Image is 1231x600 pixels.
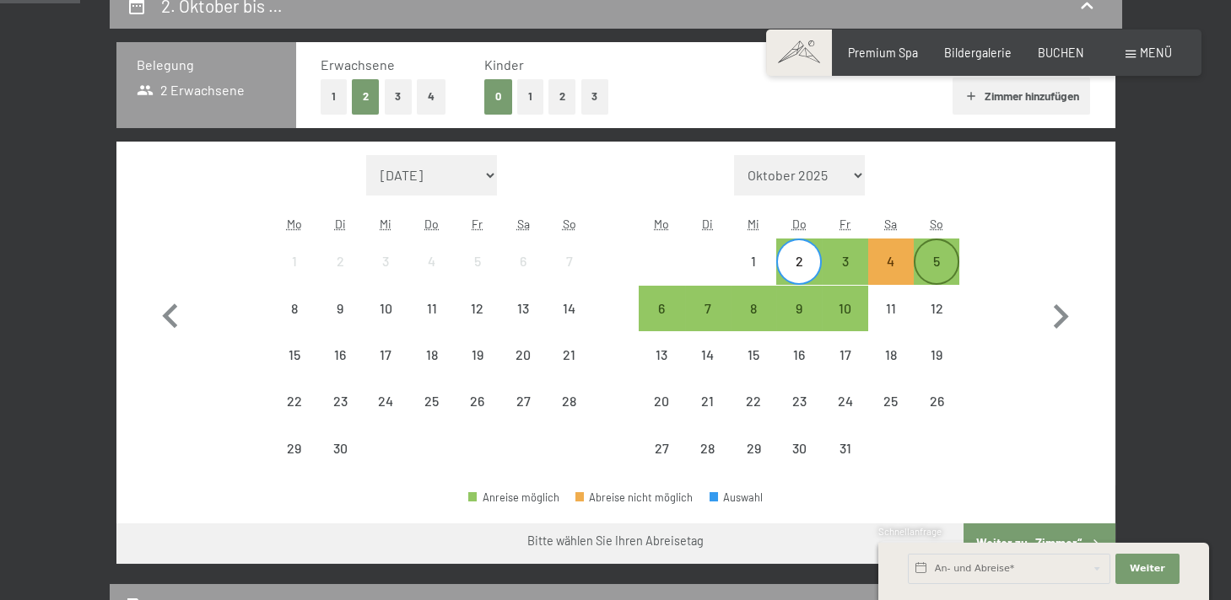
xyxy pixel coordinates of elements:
[1036,155,1085,472] button: Nächster Monat
[364,254,407,297] div: 3
[823,302,866,344] div: 10
[456,394,499,437] div: 26
[272,286,317,331] div: Mon Sep 08 2025
[685,332,731,378] div: Tue Oct 14 2025
[639,286,684,331] div: Abreise möglich
[870,254,912,297] div: 4
[776,378,822,424] div: Abreise nicht möglich
[548,348,590,390] div: 21
[685,286,731,331] div: Tue Oct 07 2025
[778,254,820,297] div: 2
[640,442,683,484] div: 27
[546,286,591,331] div: Sun Sep 14 2025
[363,286,408,331] div: Abreise nicht möglich
[868,286,914,331] div: Sat Oct 11 2025
[823,254,866,297] div: 3
[563,217,576,231] abbr: Sonntag
[953,78,1090,115] button: Zimmer hinzufügen
[778,348,820,390] div: 16
[500,286,546,331] div: Abreise nicht möglich
[748,217,759,231] abbr: Mittwoch
[868,378,914,424] div: Abreise nicht möglich
[1130,562,1165,576] span: Weiter
[731,332,776,378] div: Wed Oct 15 2025
[778,442,820,484] div: 30
[273,348,316,390] div: 15
[546,238,591,284] div: Sun Sep 07 2025
[1140,46,1172,60] span: Menü
[915,348,958,390] div: 19
[878,526,942,537] span: Schnellanfrage
[776,378,822,424] div: Thu Oct 23 2025
[317,238,363,284] div: Tue Sep 02 2025
[455,238,500,284] div: Abreise nicht möglich
[732,348,775,390] div: 15
[385,79,413,114] button: 3
[317,286,363,331] div: Tue Sep 09 2025
[732,254,775,297] div: 1
[548,394,590,437] div: 28
[484,79,512,114] button: 0
[776,425,822,470] div: Abreise nicht möglich
[822,238,867,284] div: Fri Oct 03 2025
[685,425,731,470] div: Abreise nicht möglich
[639,286,684,331] div: Mon Oct 06 2025
[363,378,408,424] div: Abreise nicht möglich
[500,378,546,424] div: Abreise nicht möglich
[411,254,453,297] div: 4
[732,302,775,344] div: 8
[411,302,453,344] div: 11
[778,302,820,344] div: 9
[500,378,546,424] div: Sat Sep 27 2025
[409,286,455,331] div: Thu Sep 11 2025
[363,332,408,378] div: Abreise nicht möglich
[1038,46,1084,60] span: BUCHEN
[914,286,959,331] div: Sun Oct 12 2025
[317,425,363,470] div: Abreise nicht möglich
[500,238,546,284] div: Abreise nicht möglich
[456,348,499,390] div: 19
[417,79,445,114] button: 4
[930,217,943,231] abbr: Sonntag
[319,442,361,484] div: 30
[352,79,380,114] button: 2
[776,238,822,284] div: Thu Oct 02 2025
[731,332,776,378] div: Abreise nicht möglich
[317,332,363,378] div: Abreise nicht möglich
[363,332,408,378] div: Wed Sep 17 2025
[456,254,499,297] div: 5
[868,238,914,284] div: Sat Oct 04 2025
[914,378,959,424] div: Sun Oct 26 2025
[731,238,776,284] div: Wed Oct 01 2025
[472,217,483,231] abbr: Freitag
[840,217,850,231] abbr: Freitag
[822,332,867,378] div: Abreise nicht möglich
[575,492,694,503] div: Abreise nicht möglich
[639,425,684,470] div: Mon Oct 27 2025
[363,378,408,424] div: Wed Sep 24 2025
[731,378,776,424] div: Abreise nicht möglich
[363,286,408,331] div: Wed Sep 10 2025
[137,81,246,99] span: 2 Erwachsene
[639,378,684,424] div: Abreise nicht möglich
[639,425,684,470] div: Abreise nicht möglich
[409,238,455,284] div: Thu Sep 04 2025
[409,378,455,424] div: Abreise nicht möglich
[654,217,669,231] abbr: Montag
[914,238,959,284] div: Abreise möglich
[581,79,609,114] button: 3
[687,442,729,484] div: 28
[319,394,361,437] div: 23
[822,425,867,470] div: Fri Oct 31 2025
[914,238,959,284] div: Sun Oct 05 2025
[822,286,867,331] div: Fri Oct 10 2025
[517,79,543,114] button: 1
[546,332,591,378] div: Sun Sep 21 2025
[639,378,684,424] div: Mon Oct 20 2025
[868,238,914,284] div: Abreise nicht möglich, da die Mindestaufenthaltsdauer nicht erfüllt wird
[364,348,407,390] div: 17
[502,394,544,437] div: 27
[272,332,317,378] div: Mon Sep 15 2025
[822,378,867,424] div: Fri Oct 24 2025
[319,302,361,344] div: 9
